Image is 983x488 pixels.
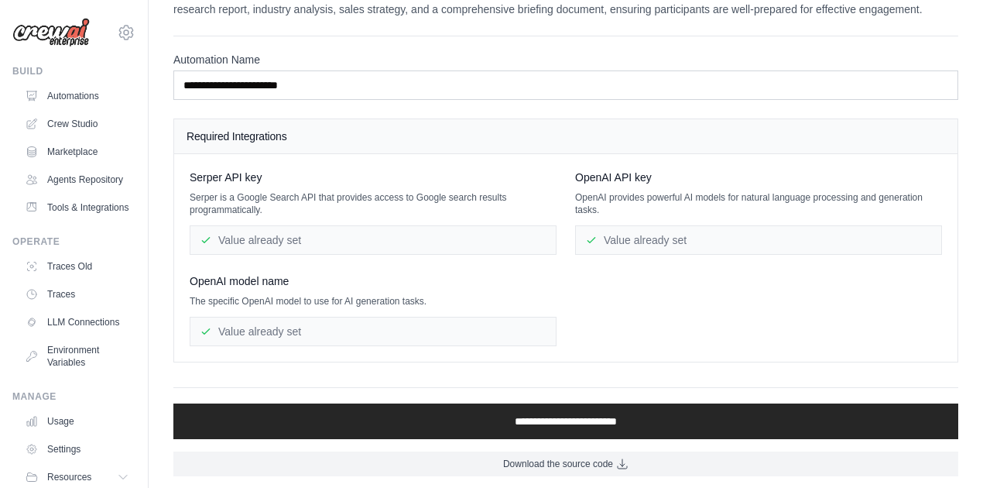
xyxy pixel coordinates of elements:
div: Value already set [190,225,557,255]
p: Serper is a Google Search API that provides access to Google search results programmatically. [190,191,557,216]
iframe: Chat Widget [906,414,983,488]
div: Value already set [575,225,942,255]
p: The specific OpenAI model to use for AI generation tasks. [190,295,557,308]
a: Settings [19,437,135,462]
a: Automations [19,84,135,108]
a: Traces Old [19,254,135,279]
a: Environment Variables [19,338,135,375]
span: OpenAI model name [190,273,289,289]
div: Widget de chat [906,414,983,488]
h4: Required Integrations [187,129,945,144]
div: Operate [12,235,135,248]
span: Serper API key [190,170,262,185]
span: Download the source code [503,458,613,470]
p: OpenAI provides powerful AI models for natural language processing and generation tasks. [575,191,942,216]
a: Traces [19,282,135,307]
img: Logo [12,18,90,47]
a: Marketplace [19,139,135,164]
a: Usage [19,409,135,434]
div: Value already set [190,317,557,346]
div: Manage [12,390,135,403]
span: Resources [47,471,91,483]
a: Tools & Integrations [19,195,135,220]
div: Build [12,65,135,77]
a: LLM Connections [19,310,135,335]
label: Automation Name [173,52,958,67]
span: OpenAI API key [575,170,652,185]
a: Agents Repository [19,167,135,192]
a: Crew Studio [19,112,135,136]
a: Download the source code [173,452,958,476]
